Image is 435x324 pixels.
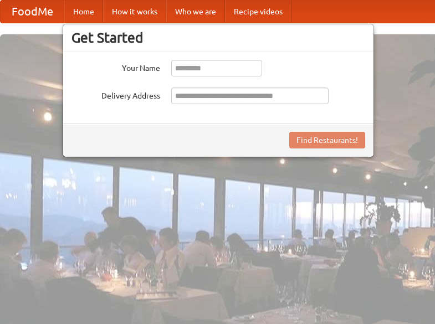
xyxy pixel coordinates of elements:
[1,1,64,23] a: FoodMe
[71,88,160,101] label: Delivery Address
[71,60,160,74] label: Your Name
[103,1,166,23] a: How it works
[166,1,225,23] a: Who we are
[64,1,103,23] a: Home
[225,1,291,23] a: Recipe videos
[71,29,365,46] h3: Get Started
[289,132,365,148] button: Find Restaurants!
